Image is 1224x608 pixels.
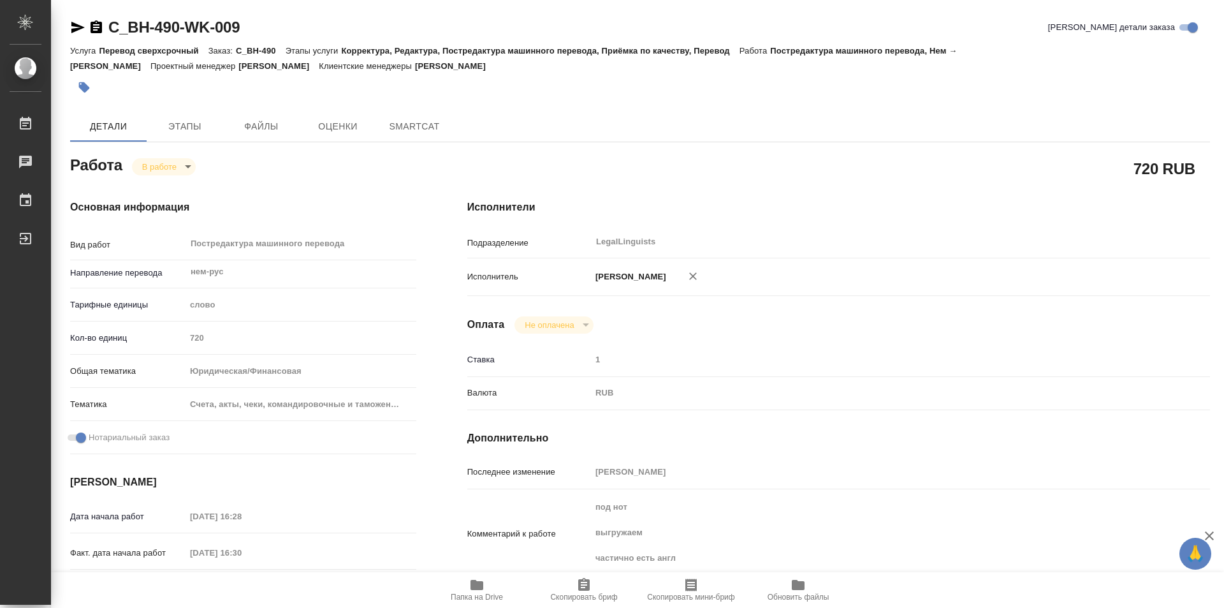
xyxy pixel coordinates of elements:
input: Пустое поле [186,544,297,562]
h4: [PERSON_NAME] [70,475,416,490]
button: Скопировать ссылку для ЯМессенджера [70,20,85,35]
h2: Работа [70,152,122,175]
h4: Исполнители [467,200,1210,215]
input: Пустое поле [591,463,1148,481]
p: Заказ: [208,46,236,56]
p: Валюта [467,387,591,399]
p: Работа [739,46,771,56]
button: В работе [138,161,180,172]
p: Проектный менеджер [150,61,238,71]
p: Тарифные единицы [70,299,186,311]
div: RUB [591,382,1148,404]
h4: Дополнительно [467,431,1210,446]
span: 🙏 [1184,540,1206,567]
p: Дата начала работ [70,510,186,523]
a: C_BH-490-WK-009 [108,19,240,36]
p: Комментарий к работе [467,528,591,540]
p: Корректура, Редактура, Постредактура машинного перевода, Приёмка по качеству, Перевод [341,46,739,56]
p: Тематика [70,398,186,411]
button: Папка на Drive [423,572,530,608]
p: [PERSON_NAME] [591,271,666,283]
button: Удалить исполнителя [679,262,707,290]
span: Детали [78,119,139,135]
input: Пустое поле [186,507,297,526]
button: Не оплачена [521,320,578,330]
span: Скопировать мини-бриф [647,593,734,602]
span: [PERSON_NAME] детали заказа [1048,21,1175,34]
h4: Оплата [467,317,505,332]
span: Нотариальный заказ [89,431,170,444]
input: Пустое поле [186,329,416,347]
p: Факт. дата начала работ [70,547,186,560]
span: Этапы [154,119,215,135]
input: Пустое поле [591,350,1148,369]
p: Услуга [70,46,99,56]
button: Добавить тэг [70,73,98,101]
p: [PERSON_NAME] [238,61,319,71]
button: Скопировать мини-бриф [637,572,745,608]
p: Общая тематика [70,365,186,378]
div: Счета, акты, чеки, командировочные и таможенные документы [186,394,416,415]
span: Скопировать бриф [550,593,617,602]
span: SmartCat [384,119,445,135]
h4: Основная информация [70,200,416,215]
button: Скопировать ссылку [89,20,104,35]
p: Ставка [467,353,591,366]
textarea: под нот выгружаем частично есть англ [591,496,1148,569]
span: Оценки [307,119,368,135]
span: Файлы [231,119,292,135]
div: Юридическая/Финансовая [186,360,416,382]
button: Обновить файлы [745,572,852,608]
p: Кол-во единиц [70,332,186,345]
p: Подразделение [467,237,591,249]
p: Этапы услуги [286,46,342,56]
p: [PERSON_NAME] [415,61,495,71]
div: слово [186,294,416,316]
button: 🙏 [1179,538,1211,570]
span: Обновить файлы [768,593,829,602]
p: Клиентские менеджеры [319,61,415,71]
h2: 720 RUB [1133,158,1195,179]
button: Скопировать бриф [530,572,637,608]
p: Исполнитель [467,271,591,283]
p: Последнее изменение [467,466,591,478]
div: В работе [514,316,593,334]
p: Перевод сверхсрочный [99,46,208,56]
p: Вид работ [70,239,186,251]
p: Направление перевода [70,267,186,279]
span: Папка на Drive [451,593,503,602]
div: В работе [132,158,196,175]
p: C_BH-490 [236,46,286,56]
